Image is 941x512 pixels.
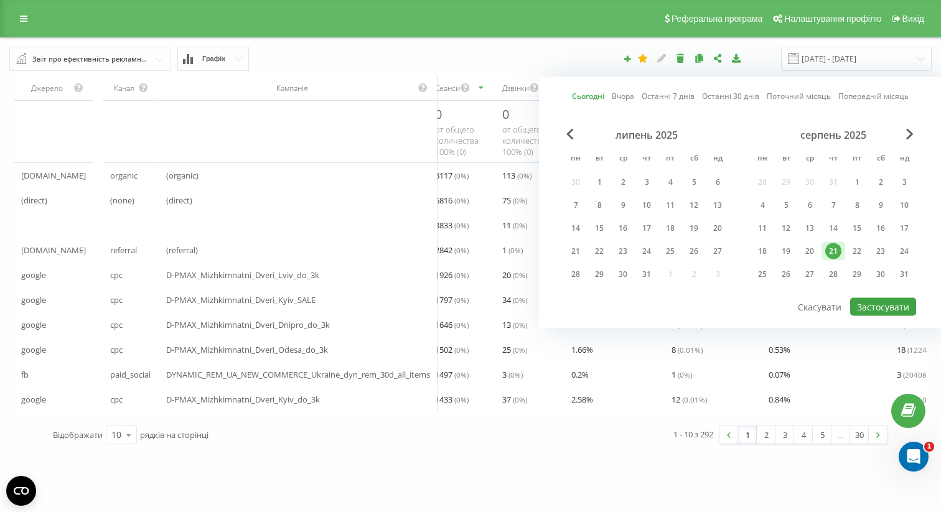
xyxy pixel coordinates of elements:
span: D-PMAX_Mizhkimnatni_Dveri_Kyiv_SALE [166,292,316,307]
span: Вихід [902,14,924,24]
div: сб 16 серп 2025 р. [869,219,892,238]
span: [DOMAIN_NAME] [21,243,86,258]
abbr: вівторок [590,150,609,169]
div: сб 12 лип 2025 р. [682,196,706,215]
div: нд 31 серп 2025 р. [892,265,916,284]
div: 28 [568,266,584,282]
span: от общего количества 100% ( 0 ) [502,124,546,157]
div: 23 [615,243,631,259]
div: пн 25 серп 2025 р. [751,265,774,284]
div: чт 14 серп 2025 р. [822,219,845,238]
span: 1926 [435,268,469,282]
span: ( 0.01 %) [678,345,703,355]
div: 27 [709,243,726,259]
div: 6 [709,174,726,190]
div: 3 [896,174,912,190]
span: 12 [672,392,707,407]
div: 4 [754,197,770,213]
span: google [21,268,46,282]
span: D-PMAX_Mizhkimnatni_Dveri_Odesa_do_3k [166,342,328,357]
div: нд 13 лип 2025 р. [706,196,729,215]
div: чт 28 серп 2025 р. [822,265,845,284]
span: organic [110,168,138,183]
div: пн 21 лип 2025 р. [564,242,588,261]
div: чт 21 серп 2025 р. [822,242,845,261]
span: DYNAMIC_REM_UA_NEW_COMMERCE_Ukraine_dyn_rem_30d_all_items [166,367,430,382]
a: 30 [850,426,869,444]
div: пт 25 лип 2025 р. [658,242,682,261]
span: ( 0.01 %) [682,394,707,404]
div: 16 [873,220,889,236]
div: вт 12 серп 2025 р. [774,219,798,238]
div: 8 [849,197,865,213]
span: 1646 [435,317,469,332]
div: 19 [778,243,794,259]
abbr: неділя [895,150,914,169]
button: Застосувати [850,298,916,316]
div: вт 5 серп 2025 р. [774,196,798,215]
span: (organic) [166,168,199,183]
div: 6 [802,197,818,213]
span: ( 0 %) [513,394,527,404]
abbr: субота [871,150,890,169]
span: ( 0 %) [454,370,469,379]
div: 10 [639,197,655,213]
span: ( 0 %) [513,220,527,230]
span: 8 [672,342,703,357]
span: cpc [110,268,123,282]
div: 15 [849,220,865,236]
div: вт 22 лип 2025 р. [588,242,611,261]
div: нд 17 серп 2025 р. [892,219,916,238]
i: Цей звіт буде завантажено першим при відкритті Аналітики. Ви можете призначити будь-який інший ва... [638,54,648,62]
i: Поділитися налаштуваннями звіту [713,54,723,62]
div: нд 27 лип 2025 р. [706,242,729,261]
span: 0.53 % [769,342,790,357]
div: 1 [849,174,865,190]
span: referral [110,243,137,258]
div: сб 26 лип 2025 р. [682,242,706,261]
span: 0 [502,106,509,123]
span: ( 0 %) [454,345,469,355]
a: 5 [813,426,831,444]
div: 24 [639,243,655,259]
span: 1 [502,243,523,258]
div: 11 [754,220,770,236]
abbr: середа [614,150,632,169]
abbr: четвер [637,150,656,169]
div: вт 15 лип 2025 р. [588,219,611,238]
div: сб 5 лип 2025 р. [682,173,706,192]
div: Джерело [21,83,73,93]
a: 3 [775,426,794,444]
span: 0 [435,106,442,123]
div: 12 [686,197,702,213]
div: пн 7 лип 2025 р. [564,196,588,215]
span: ( 0 %) [508,370,523,379]
div: пт 18 лип 2025 р. [658,219,682,238]
div: Сеанси [435,83,460,93]
div: Дзвінки [502,83,529,93]
span: [DOMAIN_NAME] [21,168,86,183]
div: сб 23 серп 2025 р. [869,242,892,261]
div: 15 [591,220,607,236]
div: ср 16 лип 2025 р. [611,219,635,238]
div: 27 [802,266,818,282]
abbr: п’ятниця [661,150,680,169]
div: 17 [896,220,912,236]
div: 25 [754,266,770,282]
a: Останні 7 днів [642,90,695,102]
div: 20 [802,243,818,259]
div: пн 4 серп 2025 р. [751,196,774,215]
div: 16 [615,220,631,236]
div: нд 6 лип 2025 р. [706,173,729,192]
i: Завантажити звіт [731,54,742,62]
div: чт 24 лип 2025 р. [635,242,658,261]
div: 24 [896,243,912,259]
a: 4 [794,426,813,444]
span: 75 [502,193,527,208]
div: 29 [849,266,865,282]
a: Поточний місяць [767,90,831,102]
span: ( 0 %) [508,245,523,255]
span: Previous Month [566,129,574,140]
abbr: середа [800,150,819,169]
div: пт 29 серп 2025 р. [845,265,869,284]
